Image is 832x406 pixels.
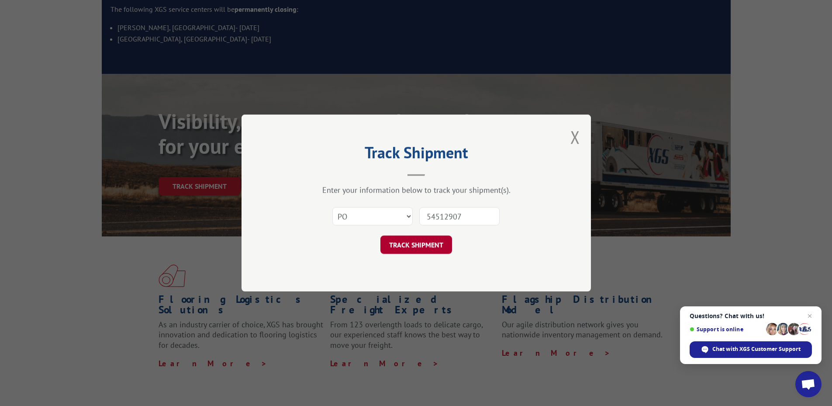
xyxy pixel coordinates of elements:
[690,341,812,358] span: Chat with XGS Customer Support
[570,125,580,149] button: Close modal
[285,185,547,195] div: Enter your information below to track your shipment(s).
[712,345,801,353] span: Chat with XGS Customer Support
[795,371,822,397] a: Open chat
[690,326,763,333] span: Support is online
[419,207,500,226] input: Number(s)
[285,146,547,163] h2: Track Shipment
[380,236,452,254] button: TRACK SHIPMENT
[690,312,812,319] span: Questions? Chat with us!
